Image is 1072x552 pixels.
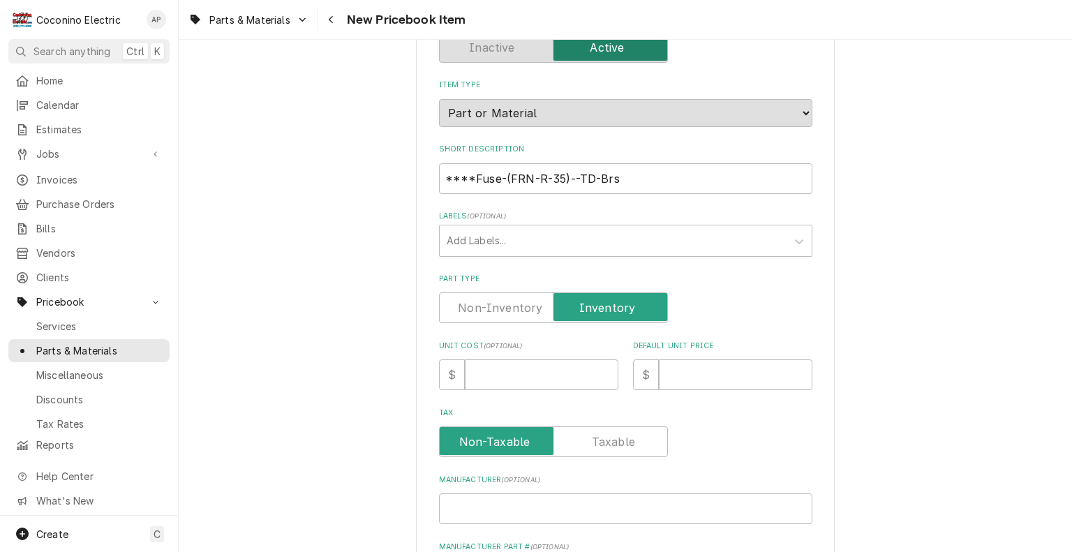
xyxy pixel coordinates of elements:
[439,274,812,285] label: Part Type
[183,8,314,31] a: Go to Parts & Materials
[13,10,32,29] div: Coconino Electric's Avatar
[36,221,163,236] span: Bills
[36,73,163,88] span: Home
[467,212,506,220] span: ( optional )
[8,94,170,117] a: Calendar
[8,315,170,338] a: Services
[36,197,163,211] span: Purchase Orders
[8,339,170,362] a: Parts & Materials
[8,388,170,411] a: Discounts
[501,476,540,484] span: ( optional )
[530,543,569,551] span: ( optional )
[439,475,812,524] div: Manufacturer
[439,341,618,352] label: Unit Cost
[439,144,812,155] label: Short Description
[439,359,465,390] div: $
[8,489,170,512] a: Go to What's New
[633,341,812,390] div: Default Unit Price
[36,343,163,358] span: Parts & Materials
[439,80,812,91] label: Item Type
[36,98,163,112] span: Calendar
[439,408,812,419] label: Tax
[8,266,170,289] a: Clients
[36,147,142,161] span: Jobs
[439,475,812,486] label: Manufacturer
[8,412,170,435] a: Tax Rates
[8,39,170,64] button: Search anythingCtrlK
[36,438,163,452] span: Reports
[439,144,812,193] div: Short Description
[36,172,163,187] span: Invoices
[439,408,812,457] div: Tax
[36,270,163,285] span: Clients
[36,392,163,407] span: Discounts
[8,241,170,264] a: Vendors
[439,80,812,126] div: Item Type
[36,294,142,309] span: Pricebook
[8,290,170,313] a: Go to Pricebook
[33,44,110,59] span: Search anything
[8,142,170,165] a: Go to Jobs
[8,193,170,216] a: Purchase Orders
[147,10,166,29] div: Angie Prema's Avatar
[8,364,170,387] a: Miscellaneous
[439,163,812,194] input: Name used to describe this Part or Material
[8,118,170,141] a: Estimates
[439,32,812,63] div: Active
[36,493,161,508] span: What's New
[343,10,466,29] span: New Pricebook Item
[36,246,163,260] span: Vendors
[36,13,121,27] div: Coconino Electric
[8,217,170,240] a: Bills
[633,341,812,352] label: Default Unit Price
[8,465,170,488] a: Go to Help Center
[36,319,163,334] span: Services
[36,417,163,431] span: Tax Rates
[320,8,343,31] button: Navigate back
[439,211,812,256] div: Labels
[439,341,618,390] div: Unit Cost
[36,122,163,137] span: Estimates
[36,528,68,540] span: Create
[154,44,161,59] span: K
[126,44,144,59] span: Ctrl
[36,368,163,382] span: Miscellaneous
[8,433,170,456] a: Reports
[8,69,170,92] a: Home
[484,342,523,350] span: ( optional )
[13,10,32,29] div: C
[36,469,161,484] span: Help Center
[439,211,812,222] label: Labels
[209,13,290,27] span: Parts & Materials
[439,274,812,323] div: Part Type
[147,10,166,29] div: AP
[8,168,170,191] a: Invoices
[633,359,659,390] div: $
[154,527,161,542] span: C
